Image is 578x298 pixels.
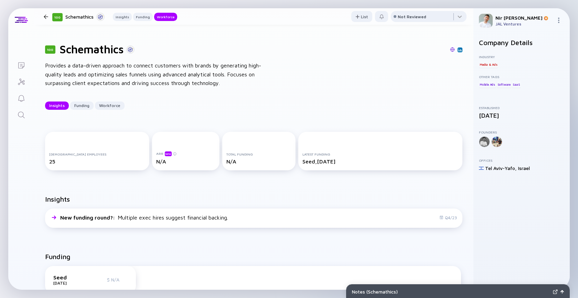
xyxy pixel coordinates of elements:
[60,214,116,221] span: New funding round? :
[70,102,94,110] button: Funding
[518,165,530,171] div: Israel
[133,13,153,21] button: Funding
[495,15,553,21] div: Nir [PERSON_NAME]
[479,166,484,171] img: Israel Flag
[45,102,69,110] button: Insights
[53,280,88,286] div: [DATE]
[479,55,564,59] div: Industry
[352,289,550,295] div: Notes ( Schemathics )
[512,81,521,88] div: SaaS
[8,89,34,106] a: Reminders
[479,130,564,134] div: Founders
[154,13,177,21] button: Workforce
[439,215,457,220] div: Q4/23
[156,158,215,164] div: N/A
[398,14,426,19] div: Not Reviewed
[351,11,372,22] button: List
[485,165,517,171] div: Tel Aviv-Yafo ,
[560,290,564,294] img: Open Notes
[479,39,564,46] h2: Company Details
[107,277,128,283] div: $ N/A
[113,13,132,20] div: Insights
[53,274,88,280] div: Seed
[45,253,71,260] h2: Funding
[133,13,153,20] div: Funding
[479,106,564,110] div: Established
[95,102,125,110] button: Workforce
[479,158,564,162] div: Offices
[165,151,172,156] div: beta
[450,47,455,52] img: Schemathics Website
[49,158,145,164] div: 25
[156,151,215,156] div: ARR
[45,195,70,203] h2: Insights
[302,152,458,156] div: Latest Funding
[479,14,493,28] img: Nir Profile Picture
[302,158,458,164] div: Seed, [DATE]
[458,48,462,52] img: Schemathics Linkedin Page
[495,21,553,26] div: JAL Ventures
[226,152,292,156] div: Total Funding
[553,289,558,294] img: Expand Notes
[45,61,265,88] div: Provides a data-driven approach to connect customers with brands by generating high-quality leads...
[479,112,564,119] div: [DATE]
[226,158,292,164] div: N/A
[479,81,496,88] div: Mobile Ads
[479,75,564,79] div: Other Tags
[49,152,145,156] div: [DEMOGRAPHIC_DATA] Employees
[95,100,125,111] div: Workforce
[8,56,34,73] a: Lists
[45,45,55,54] div: 100
[113,13,132,21] button: Insights
[52,13,63,21] div: 100
[45,100,69,111] div: Insights
[556,18,561,23] img: Menu
[497,81,511,88] div: Software
[60,214,228,221] div: Multiple exec hires suggest financial backing.
[70,100,94,111] div: Funding
[65,12,105,21] div: Schemathics
[154,13,177,20] div: Workforce
[8,73,34,89] a: Investor Map
[479,61,498,68] div: Media & Ads
[60,43,124,56] h1: Schemathics
[8,106,34,123] a: Search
